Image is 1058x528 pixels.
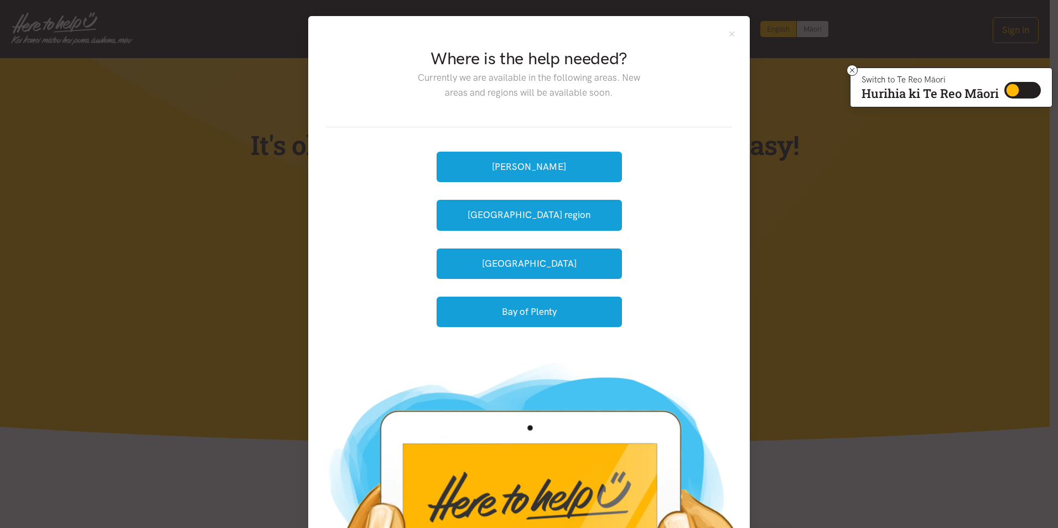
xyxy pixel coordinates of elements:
button: [PERSON_NAME] [437,152,622,182]
p: Currently we are available in the following areas. New areas and regions will be available soon. [409,70,649,100]
button: Bay of Plenty [437,297,622,327]
button: Close [727,29,737,39]
button: [GEOGRAPHIC_DATA] [437,249,622,279]
p: Switch to Te Reo Māori [862,76,999,83]
h2: Where is the help needed? [409,47,649,70]
button: [GEOGRAPHIC_DATA] region [437,200,622,230]
p: Hurihia ki Te Reo Māori [862,89,999,99]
